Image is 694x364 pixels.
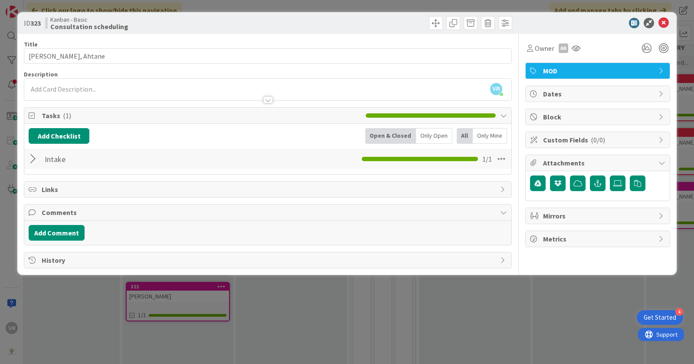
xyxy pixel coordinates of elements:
span: VR [490,83,502,95]
span: ( 0/0 ) [591,136,605,144]
span: Dates [543,89,654,99]
span: Support [18,1,39,12]
b: 323 [30,19,41,27]
button: Add Checklist [29,128,89,144]
div: All [457,128,473,144]
div: Open Get Started checklist, remaining modules: 4 [637,310,683,325]
span: Description [24,70,58,78]
div: Only Mine [473,128,507,144]
span: MOD [543,66,654,76]
span: Metrics [543,234,654,244]
span: Block [543,112,654,122]
div: Open & Closed [365,128,416,144]
span: Owner [535,43,554,53]
div: AN [559,43,568,53]
b: Consultation scheduling [50,23,128,30]
span: Tasks [42,110,361,121]
span: Links [42,184,496,195]
span: Attachments [543,158,654,168]
input: Add Checklist... [42,151,237,167]
span: Kanban - Basic [50,16,128,23]
span: ID [24,18,41,28]
span: Custom Fields [543,135,654,145]
span: Mirrors [543,211,654,221]
span: 1 / 1 [482,154,492,164]
div: Get Started [644,313,676,322]
div: Only Open [416,128,452,144]
div: 4 [675,308,683,316]
span: ( 1 ) [63,111,71,120]
input: type card name here... [24,48,512,64]
button: Add Comment [29,225,85,241]
span: History [42,255,496,265]
span: Comments [42,207,496,218]
label: Title [24,40,38,48]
